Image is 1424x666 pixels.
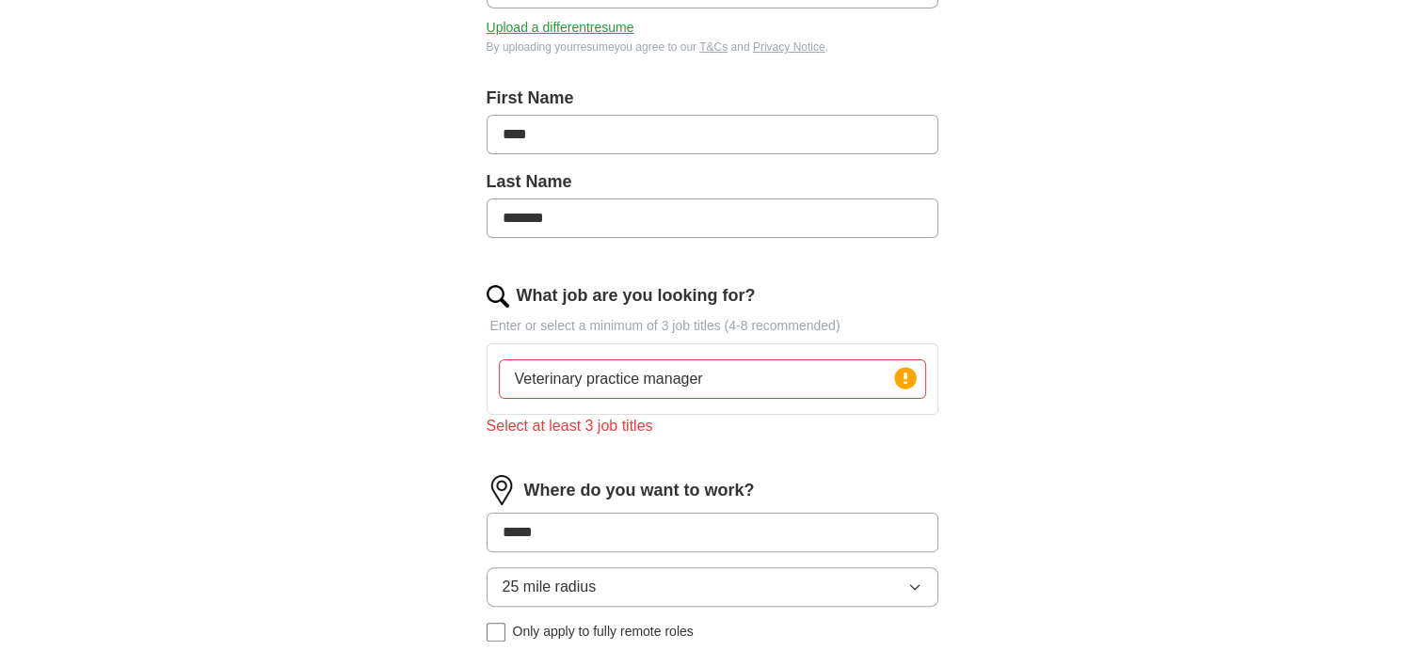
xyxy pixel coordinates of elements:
[499,359,926,399] input: Type a job title and press enter
[487,475,517,505] img: location.png
[699,40,728,54] a: T&Cs
[513,622,694,642] span: Only apply to fully remote roles
[487,18,634,38] button: Upload a differentresume
[487,623,505,642] input: Only apply to fully remote roles
[487,316,938,336] p: Enter or select a minimum of 3 job titles (4-8 recommended)
[487,415,938,437] div: Select at least 3 job titles
[517,283,756,309] label: What job are you looking for?
[487,86,938,111] label: First Name
[487,285,509,308] img: search.png
[487,169,938,195] label: Last Name
[487,39,938,55] div: By uploading your resume you agree to our and .
[753,40,825,54] a: Privacy Notice
[487,567,938,607] button: 25 mile radius
[524,478,755,503] label: Where do you want to work?
[503,576,597,598] span: 25 mile radius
